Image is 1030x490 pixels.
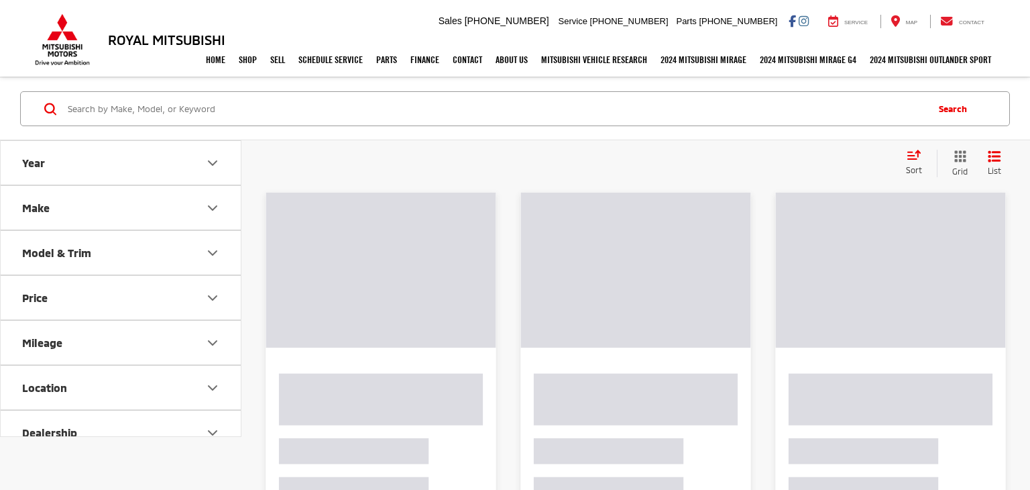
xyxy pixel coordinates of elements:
span: [PHONE_NUMBER] [465,15,549,26]
span: [PHONE_NUMBER] [699,16,777,26]
span: Parts [676,16,696,26]
h3: Royal Mitsubishi [108,32,225,47]
div: Location [205,380,221,396]
div: Dealership [205,425,221,441]
button: Search [925,92,986,126]
a: Instagram: Click to visit our Instagram page [799,15,809,26]
a: Shop [232,43,264,77]
span: [PHONE_NUMBER] [590,16,669,26]
span: List [988,165,1001,177]
a: 2024 Mitsubishi Mirage G4 [753,43,863,77]
a: Home [199,43,232,77]
span: Service [844,19,868,26]
div: Dealership [22,426,77,439]
img: Mitsubishi [32,13,93,66]
div: Price [205,290,221,306]
button: DealershipDealership [1,411,242,454]
span: Map [906,19,917,26]
button: LocationLocation [1,366,242,409]
a: Parts: Opens in a new tab [369,43,404,77]
div: Make [22,201,50,214]
div: Mileage [205,335,221,351]
button: YearYear [1,141,242,185]
div: Model & Trim [22,246,91,259]
span: Sort [906,165,922,175]
a: Facebook: Click to visit our Facebook page [789,15,796,26]
button: List View [978,150,1011,177]
a: Contact [930,15,994,28]
button: MakeMake [1,186,242,230]
button: PricePrice [1,276,242,320]
input: Search by Make, Model, or Keyword [66,93,925,125]
div: Make [205,200,221,216]
div: Model & Trim [205,245,221,261]
a: 2024 Mitsubishi Mirage [654,43,753,77]
button: Select sort value [899,150,937,177]
span: Grid [952,166,968,177]
div: Year [22,156,45,169]
button: Model & TrimModel & Trim [1,231,242,275]
button: MileageMileage [1,321,242,364]
a: 2024 Mitsubishi Outlander SPORT [863,43,998,77]
a: About Us [489,43,534,77]
span: Sales [439,15,462,26]
a: Sell [264,43,292,77]
div: Location [22,381,67,394]
a: Contact [446,43,489,77]
span: Contact [959,19,984,26]
div: Price [22,291,48,304]
a: Schedule Service: Opens in a new tab [292,43,369,77]
div: Mileage [22,336,62,349]
span: Service [559,16,587,26]
div: Year [205,155,221,171]
a: Service [818,15,878,28]
a: Mitsubishi Vehicle Research [534,43,654,77]
a: Finance [404,43,446,77]
button: Grid View [937,150,978,177]
a: Map [880,15,927,28]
